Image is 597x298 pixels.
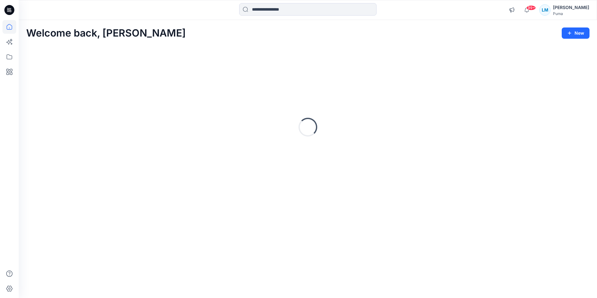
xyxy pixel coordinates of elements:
[26,27,186,39] h2: Welcome back, [PERSON_NAME]
[526,5,536,10] span: 99+
[539,4,550,16] div: LM
[562,27,590,39] button: New
[553,11,589,16] div: Puma
[553,4,589,11] div: [PERSON_NAME]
